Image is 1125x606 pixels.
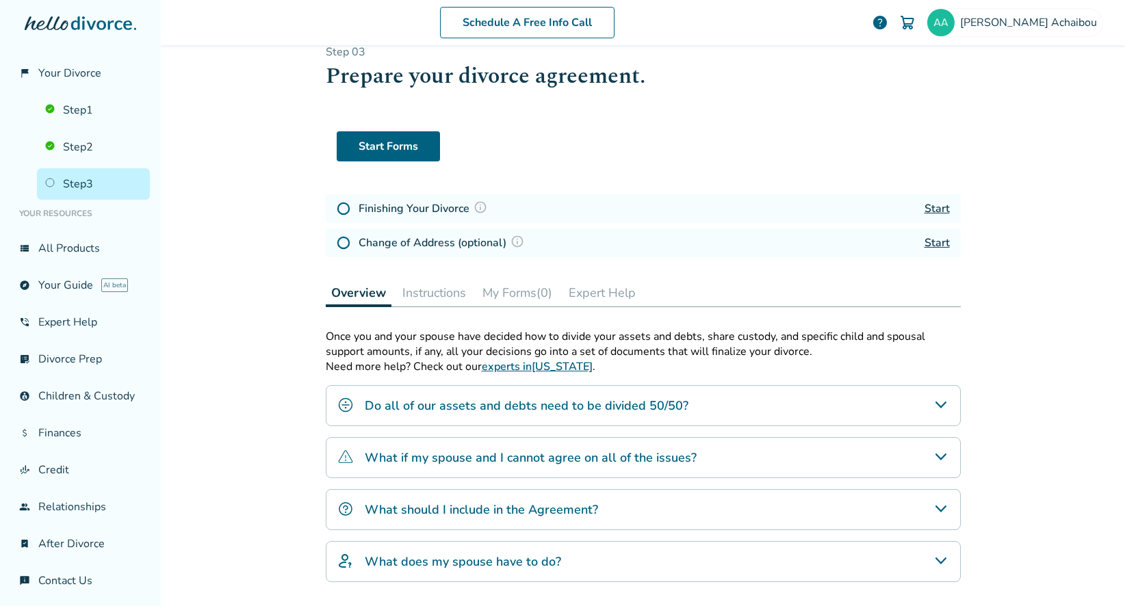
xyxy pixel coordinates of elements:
a: attach_moneyFinances [11,417,150,449]
h4: What does my spouse have to do? [365,553,561,570]
span: finance_mode [19,464,30,475]
span: AI beta [101,278,128,292]
a: list_alt_checkDivorce Prep [11,343,150,375]
a: Step2 [37,131,150,163]
p: Step 0 3 [326,44,961,60]
img: Question Mark [510,235,524,248]
a: flag_2Your Divorce [11,57,150,89]
img: Not Started [337,202,350,215]
div: What should I include in the Agreement? [326,489,961,530]
div: What if my spouse and I cannot agree on all of the issues? [326,437,961,478]
p: Need more help? Check out our . [326,359,961,374]
a: finance_modeCredit [11,454,150,486]
img: Question Mark [474,200,487,214]
img: amy.ennis@gmail.com [927,9,955,36]
h4: Finishing Your Divorce [359,200,491,218]
h1: Prepare your divorce agreement. [326,60,961,93]
img: What should I include in the Agreement? [337,501,354,517]
button: Overview [326,279,391,307]
a: view_listAll Products [11,233,150,264]
img: Not Started [337,236,350,250]
a: chat_infoContact Us [11,565,150,596]
img: What if my spouse and I cannot agree on all of the issues? [337,449,354,465]
a: Start Forms [337,131,440,161]
div: What does my spouse have to do? [326,541,961,582]
iframe: Chat Widget [1057,540,1125,606]
button: Expert Help [563,279,641,306]
span: attach_money [19,427,30,438]
span: phone_in_talk [19,317,30,328]
h4: What should I include in the Agreement? [365,501,598,518]
h4: Do all of our assets and debts need to be divided 50/50? [365,397,688,414]
a: experts in[US_STATE] [482,359,593,374]
h4: Change of Address (optional) [359,234,528,252]
span: account_child [19,391,30,401]
button: My Forms(0) [477,279,558,306]
img: Do all of our assets and debts need to be divided 50/50? [337,397,354,413]
span: [PERSON_NAME] Achaibou [960,15,1102,30]
div: Do all of our assets and debts need to be divided 50/50? [326,385,961,426]
a: phone_in_talkExpert Help [11,306,150,338]
a: groupRelationships [11,491,150,523]
span: Your Divorce [38,66,101,81]
a: Step1 [37,94,150,126]
a: Schedule A Free Info Call [440,7,615,38]
a: bookmark_checkAfter Divorce [11,528,150,559]
a: Step3 [37,168,150,200]
img: Cart [899,14,916,31]
span: explore [19,280,30,291]
a: exploreYour GuideAI beta [11,269,150,301]
img: What does my spouse have to do? [337,553,354,569]
button: Instructions [397,279,471,306]
a: Start [924,201,950,216]
h4: What if my spouse and I cannot agree on all of the issues? [365,449,697,466]
a: account_childChildren & Custody [11,380,150,412]
span: flag_2 [19,68,30,79]
span: list_alt_check [19,354,30,365]
span: view_list [19,243,30,254]
a: Start [924,235,950,250]
span: chat_info [19,575,30,586]
span: bookmark_check [19,538,30,549]
p: Once you and your spouse have decided how to divide your assets and debts, share custody, and spe... [326,329,961,359]
span: group [19,501,30,512]
li: Your Resources [11,200,150,227]
a: help [872,14,888,31]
